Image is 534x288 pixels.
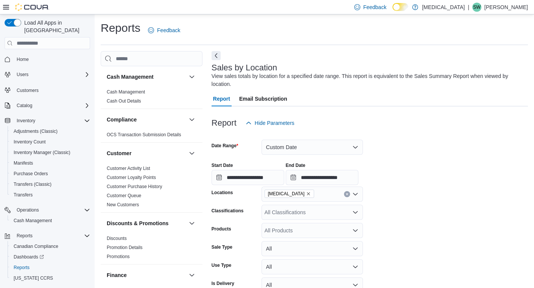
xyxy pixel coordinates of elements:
[11,137,90,146] span: Inventory Count
[107,132,181,137] a: OCS Transaction Submission Details
[14,205,42,215] button: Operations
[472,3,481,12] div: Sonny Wong
[14,192,33,198] span: Transfers
[8,147,93,158] button: Inventory Manager (Classic)
[352,227,358,234] button: Open list of options
[14,54,90,64] span: Home
[187,72,196,81] button: Cash Management
[17,103,32,109] span: Catalog
[107,184,162,189] a: Customer Purchase History
[107,202,139,207] a: New Customers
[11,242,90,251] span: Canadian Compliance
[8,126,93,137] button: Adjustments (Classic)
[107,89,145,95] a: Cash Management
[11,180,90,189] span: Transfers (Classic)
[107,244,143,251] span: Promotion Details
[2,230,93,241] button: Reports
[107,174,156,181] span: Customer Loyalty Points
[101,87,202,109] div: Cash Management
[344,191,350,197] button: Clear input
[17,207,39,213] span: Operations
[107,193,141,199] span: Customer Queue
[212,208,244,214] label: Classifications
[8,158,93,168] button: Manifests
[17,233,33,239] span: Reports
[14,181,51,187] span: Transfers (Classic)
[286,170,358,185] input: Press the down key to open a popover containing a calendar.
[107,149,186,157] button: Customer
[17,72,28,78] span: Users
[187,115,196,124] button: Compliance
[107,254,130,260] span: Promotions
[11,274,90,283] span: Washington CCRS
[187,219,196,228] button: Discounts & Promotions
[14,101,90,110] span: Catalog
[107,98,141,104] a: Cash Out Details
[268,190,305,198] span: [MEDICAL_DATA]
[11,137,49,146] a: Inventory Count
[157,26,180,34] span: Feedback
[107,165,150,171] span: Customer Activity List
[107,73,186,81] button: Cash Management
[262,140,363,155] button: Custom Date
[11,252,90,262] span: Dashboards
[14,116,90,125] span: Inventory
[11,252,47,262] a: Dashboards
[11,169,51,178] a: Purchase Orders
[11,263,33,272] a: Reports
[14,55,32,64] a: Home
[15,3,49,11] img: Cova
[14,85,90,95] span: Customers
[107,175,156,180] a: Customer Loyalty Points
[17,118,35,124] span: Inventory
[21,19,90,34] span: Load All Apps in [GEOGRAPHIC_DATA]
[14,275,53,281] span: [US_STATE] CCRS
[11,263,90,272] span: Reports
[107,149,131,157] h3: Customer
[14,231,36,240] button: Reports
[14,205,90,215] span: Operations
[14,70,90,79] span: Users
[11,242,61,251] a: Canadian Compliance
[262,259,363,274] button: All
[14,243,58,249] span: Canadian Compliance
[239,91,287,106] span: Email Subscription
[107,220,186,227] button: Discounts & Promotions
[392,3,408,11] input: Dark Mode
[14,265,30,271] span: Reports
[11,159,36,168] a: Manifests
[8,168,93,179] button: Purchase Orders
[243,115,297,131] button: Hide Parameters
[484,3,528,12] p: [PERSON_NAME]
[212,118,237,128] h3: Report
[2,54,93,65] button: Home
[101,234,202,264] div: Discounts & Promotions
[212,280,234,286] label: Is Delivery
[17,56,29,62] span: Home
[14,160,33,166] span: Manifests
[107,202,139,208] span: New Customers
[107,132,181,138] span: OCS Transaction Submission Details
[11,216,55,225] a: Cash Management
[212,170,284,185] input: Press the down key to open a popover containing a calendar.
[17,87,39,93] span: Customers
[107,73,154,81] h3: Cash Management
[212,51,221,60] button: Next
[11,148,73,157] a: Inventory Manager (Classic)
[212,226,231,232] label: Products
[107,254,130,259] a: Promotions
[107,220,168,227] h3: Discounts & Promotions
[107,193,141,198] a: Customer Queue
[11,274,56,283] a: [US_STATE] CCRS
[8,241,93,252] button: Canadian Compliance
[11,190,90,199] span: Transfers
[11,148,90,157] span: Inventory Manager (Classic)
[11,159,90,168] span: Manifests
[107,184,162,190] span: Customer Purchase History
[14,171,48,177] span: Purchase Orders
[286,162,305,168] label: End Date
[473,3,480,12] span: SW
[8,252,93,262] a: Dashboards
[2,205,93,215] button: Operations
